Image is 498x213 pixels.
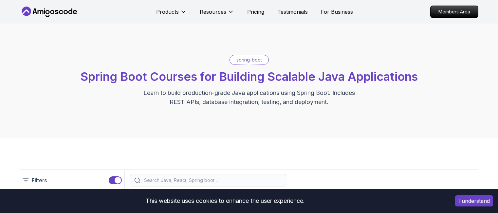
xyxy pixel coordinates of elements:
[81,69,418,84] span: Spring Boot Courses for Building Scalable Java Applications
[321,8,353,16] a: For Business
[32,176,47,184] p: Filters
[430,6,478,18] a: Members Area
[143,177,283,184] input: Search Java, React, Spring boot ...
[431,6,478,18] p: Members Area
[200,8,226,16] p: Resources
[277,8,308,16] a: Testimonials
[247,8,264,16] a: Pricing
[139,88,359,107] p: Learn to build production-grade Java applications using Spring Boot. Includes REST APIs, database...
[200,8,234,21] button: Resources
[156,8,179,16] p: Products
[236,57,262,63] p: spring-boot
[455,195,493,206] button: Accept cookies
[5,194,445,208] div: This website uses cookies to enhance the user experience.
[156,8,187,21] button: Products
